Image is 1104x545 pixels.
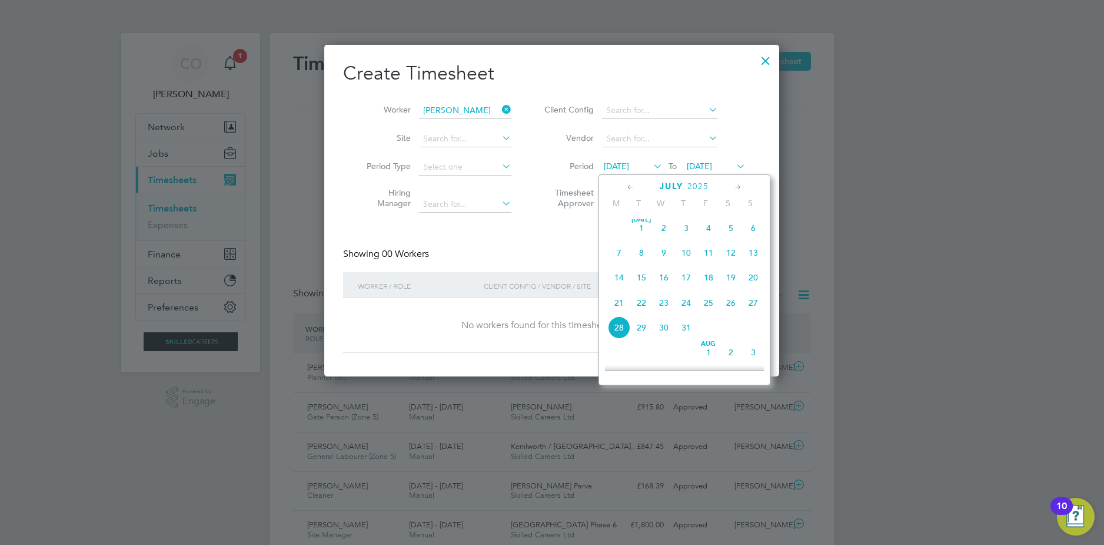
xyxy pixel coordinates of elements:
span: 8 [630,242,653,264]
span: 4 [697,217,720,239]
span: 6 [742,217,764,239]
span: 28 [608,316,630,339]
input: Search for... [419,103,511,119]
label: Site [358,133,411,143]
span: 12 [720,242,742,264]
span: [DATE] [687,161,712,171]
span: T [627,198,650,209]
label: Hiring Manager [358,187,411,209]
span: July [660,181,683,191]
span: 30 [653,316,675,339]
span: 20 [742,266,764,289]
span: 2025 [687,181,709,191]
span: To [665,158,680,174]
div: Showing [343,248,431,260]
input: Select one [419,159,511,176]
span: 25 [697,292,720,314]
span: F [694,198,717,209]
span: [DATE] [630,217,653,223]
span: 26 [720,292,742,314]
input: Search for... [602,131,718,147]
input: Search for... [602,103,718,119]
span: 2 [653,217,675,239]
span: W [650,198,672,209]
span: 13 [742,242,764,264]
span: 22 [630,292,653,314]
label: Vendor [541,133,594,143]
span: S [739,198,762,209]
span: 5 [720,217,742,239]
span: 7 [608,242,630,264]
label: Period [541,161,594,171]
span: 17 [675,266,697,289]
span: S [717,198,739,209]
span: 16 [653,266,675,289]
span: 2 [720,341,742,364]
span: 27 [742,292,764,314]
input: Search for... [419,196,511,213]
div: 10 [1056,506,1067,521]
button: Open Resource Center, 10 new notifications [1057,498,1095,536]
span: 19 [720,266,742,289]
label: Timesheet Approver [541,187,594,209]
h2: Create Timesheet [343,61,760,86]
label: Worker [358,104,411,115]
span: [DATE] [604,161,629,171]
span: 11 [697,242,720,264]
span: 21 [608,292,630,314]
span: 18 [697,266,720,289]
div: Client Config / Vendor / Site [481,272,670,299]
span: 3 [742,341,764,364]
span: 3 [675,217,697,239]
span: Aug [697,341,720,347]
label: Period Type [358,161,411,171]
span: M [605,198,627,209]
span: 1 [630,217,653,239]
div: No workers found for this timesheet period. [355,319,749,332]
span: 1 [697,341,720,364]
span: 24 [675,292,697,314]
span: 14 [608,266,630,289]
span: 29 [630,316,653,339]
span: 10 [675,242,697,264]
span: 31 [675,316,697,339]
label: Client Config [541,104,594,115]
span: 9 [653,242,675,264]
span: T [672,198,694,209]
span: 15 [630,266,653,289]
input: Search for... [419,131,511,147]
div: Worker / Role [355,272,481,299]
span: 00 Workers [382,248,429,260]
span: 23 [653,292,675,314]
